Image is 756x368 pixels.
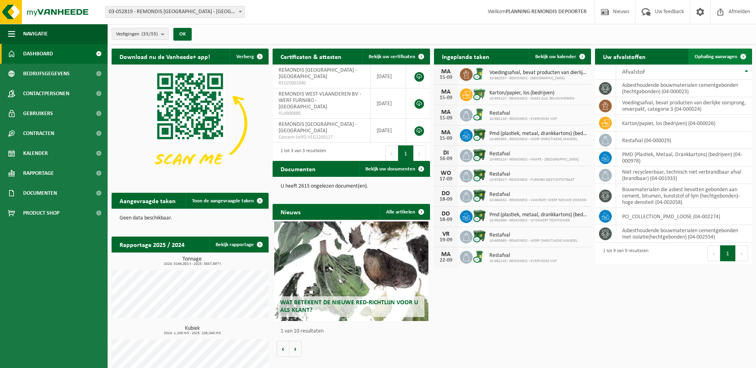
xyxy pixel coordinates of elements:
[279,121,357,134] span: REMONDIS [GEOGRAPHIC_DATA] - [GEOGRAPHIC_DATA]
[707,245,720,261] button: Previous
[112,193,184,208] h2: Aangevraagde taken
[438,211,454,217] div: DO
[616,184,752,208] td: bouwmaterialen die asbest bevatten gebonden aan cement, bitumen, kunststof of lijm (hechtgebonden...
[365,166,415,172] span: Bekijk uw documenten
[23,143,48,163] span: Kalender
[289,341,302,357] button: Volgende
[489,198,586,203] span: 10-984532 - REMONDIS - VAN ROEY WERF NIEUWE DOKKEN
[371,119,406,143] td: [DATE]
[116,262,269,266] span: 2024: 5166,801 t - 2025: 3847,897 t
[398,145,414,161] button: 1
[489,110,557,117] span: Restafval
[489,137,587,142] span: 10-985965 - REMONDIS - WERF CHRISTIAENS MANDEL
[273,49,350,64] h2: Certificaten & attesten
[535,54,576,59] span: Bekijk uw kalender
[273,161,324,176] h2: Documenten
[489,212,587,218] span: Pmd (plastiek, metaal, drankkartons) (bedrijven)
[489,96,574,101] span: 10-993127 - REMONDIS - MAES ALG. BOUWWERKEN
[116,326,269,335] h3: Kubiek
[473,67,486,80] img: WB-0240-CU
[438,176,454,182] div: 17-09
[616,149,752,166] td: PMD (Plastiek, Metaal, Drankkartons) (bedrijven) (04-000978)
[473,250,486,263] img: WB-0240-CU
[438,217,454,223] div: 18-09
[279,67,357,80] span: REMONDIS [GEOGRAPHIC_DATA] - [GEOGRAPHIC_DATA]
[616,132,752,149] td: restafval (04-000029)
[23,203,59,223] span: Product Shop
[622,69,645,75] span: Afvalstof
[489,239,577,243] span: 10-985965 - REMONDIS - WERF CHRISTIAENS MANDEL
[112,49,218,64] h2: Download nu de Vanheede+ app!
[489,218,587,223] span: 10-992696 - REMONDIS - WYCKAERT TECHTOWER
[438,150,454,156] div: DI
[120,215,261,221] p: Geen data beschikbaar.
[438,115,454,121] div: 15-09
[616,208,752,225] td: PCI_COLLECTION_PMD_LOOSE (04-002274)
[473,189,486,202] img: WB-1100-CU
[23,123,54,143] span: Contracten
[489,151,579,157] span: Restafval
[116,331,269,335] span: 2024: 1,100 m3 - 2025: 106,040 m3
[279,91,361,110] span: REMONDIS WEST-VLAANDEREN BV - WERF FURNIBO - [GEOGRAPHIC_DATA]
[616,166,752,184] td: niet recycleerbaar, technisch niet verbrandbaar afval (brandbaar) (04-001933)
[473,148,486,162] img: WB-1100-CU
[279,80,364,86] span: RED25001940
[688,49,751,65] a: Ophaling aanvragen
[438,231,454,237] div: VR
[380,204,429,220] a: Alle artikelen
[438,170,454,176] div: WO
[720,245,736,261] button: 1
[273,204,308,219] h2: Nieuws
[489,70,587,76] span: Voedingsafval, bevat producten van dierlijke oorsprong, onverpakt, categorie 3
[473,87,486,101] img: WB-0660-CU
[23,163,54,183] span: Rapportage
[529,49,590,65] a: Bekijk uw kalender
[489,232,577,239] span: Restafval
[371,88,406,119] td: [DATE]
[438,95,454,101] div: 15-09
[277,341,289,357] button: Vorige
[209,237,268,253] a: Bekijk rapportage
[595,49,654,64] h2: Uw afvalstoffen
[434,49,497,64] h2: Ingeplande taken
[473,108,486,121] img: WB-0240-CU
[489,76,587,81] span: 10-982537 - REMONDIS - [GEOGRAPHIC_DATA]
[106,6,244,18] span: 03-052819 - REMONDIS WEST-VLAANDEREN - OOSTENDE
[369,54,415,59] span: Bekijk uw certificaten
[23,104,53,123] span: Gebruikers
[489,157,579,162] span: 10-993114 - REMONDIS - HIMPE - [GEOGRAPHIC_DATA]
[489,90,574,96] span: Karton/papier, los (bedrijven)
[695,54,737,59] span: Ophaling aanvragen
[371,65,406,88] td: [DATE]
[473,168,486,182] img: WB-1100-CU
[116,28,158,40] span: Vestigingen
[489,259,557,264] span: 10-982119 - REMONDIS - EVERYCOM VOF
[438,136,454,141] div: 15-09
[438,190,454,197] div: DO
[192,198,254,204] span: Toon de aangevraagde taken
[186,193,268,209] a: Toon de aangevraagde taken
[112,237,192,252] h2: Rapportage 2025 / 2024
[23,183,57,203] span: Documenten
[23,24,48,44] span: Navigatie
[236,54,254,59] span: Verberg
[438,89,454,95] div: MA
[281,329,426,334] p: 1 van 10 resultaten
[105,6,245,18] span: 03-052819 - REMONDIS WEST-VLAANDEREN - OOSTENDE
[616,97,752,115] td: voedingsafval, bevat producten van dierlijke oorsprong, onverpakt, categorie 3 (04-000024)
[281,184,422,189] p: U heeft 2615 ongelezen document(en).
[438,197,454,202] div: 18-09
[616,80,752,97] td: asbesthoudende bouwmaterialen cementgebonden (hechtgebonden) (04-000023)
[438,69,454,75] div: MA
[280,299,418,313] span: Wat betekent de nieuwe RED-richtlijn voor u als klant?
[362,49,429,65] a: Bekijk uw certificaten
[230,49,268,65] button: Verberg
[599,245,648,262] div: 1 tot 9 van 9 resultaten
[173,28,192,41] button: OK
[616,225,752,243] td: asbesthoudende bouwmaterialen cementgebonden met isolatie(hechtgebonden) (04-002554)
[438,156,454,162] div: 16-09
[385,145,398,161] button: Previous
[473,128,486,141] img: WB-1100-CU
[23,64,70,84] span: Bedrijfsgegevens
[359,161,429,177] a: Bekijk uw documenten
